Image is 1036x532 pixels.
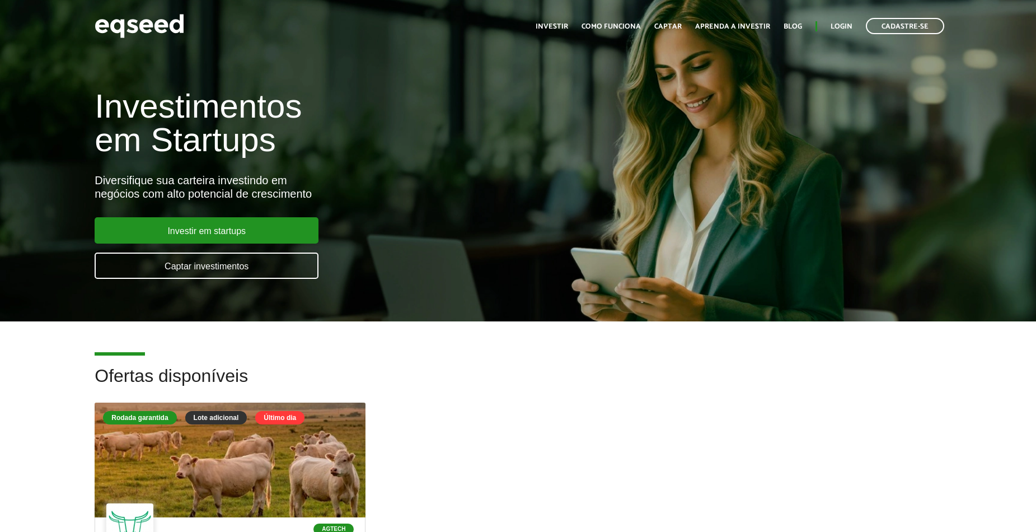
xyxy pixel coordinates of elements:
[654,23,682,30] a: Captar
[95,217,318,244] a: Investir em startups
[95,174,596,200] div: Diversifique sua carteira investindo em negócios com alto potencial de crescimento
[95,90,596,157] h1: Investimentos em Startups
[95,253,318,279] a: Captar investimentos
[103,411,176,424] div: Rodada garantida
[582,23,641,30] a: Como funciona
[695,23,770,30] a: Aprenda a investir
[866,18,944,34] a: Cadastre-se
[185,411,247,424] div: Lote adicional
[536,23,568,30] a: Investir
[255,411,304,424] div: Último dia
[831,23,852,30] a: Login
[95,11,184,41] img: EqSeed
[784,23,802,30] a: Blog
[95,366,941,403] h2: Ofertas disponíveis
